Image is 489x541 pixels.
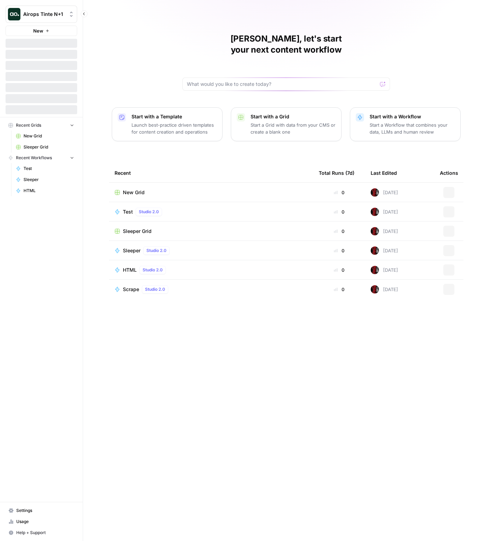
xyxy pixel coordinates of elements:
span: New Grid [24,133,74,139]
span: Recent Grids [16,122,41,128]
span: Sleeper Grid [123,228,152,235]
span: Sleeper Grid [24,144,74,150]
div: [DATE] [371,227,398,235]
p: Start with a Grid [251,113,336,120]
a: Sleeper [13,174,77,185]
span: Settings [16,507,74,514]
p: Start a Workflow that combines your data, LLMs and human review [370,121,455,135]
div: [DATE] [371,208,398,216]
a: Settings [6,505,77,516]
button: New [6,26,77,36]
span: Sleeper [123,247,141,254]
div: 0 [319,247,360,254]
a: New Grid [13,130,77,142]
div: Total Runs (7d) [319,163,354,182]
a: New Grid [115,189,308,196]
span: Studio 2.0 [145,286,165,292]
span: Help + Support [16,530,74,536]
div: 0 [319,189,360,196]
span: Studio 2.0 [146,247,166,254]
span: Recent Workflows [16,155,52,161]
a: HTMLStudio 2.0 [115,266,308,274]
p: Start with a Workflow [370,113,455,120]
button: Recent Grids [6,120,77,130]
div: [DATE] [371,266,398,274]
div: [DATE] [371,246,398,255]
img: 5th2foo34j8g7yv92a01c26t8wuw [371,208,379,216]
input: What would you like to create today? [187,81,377,88]
div: [DATE] [371,285,398,294]
span: Studio 2.0 [143,267,163,273]
a: Sleeper Grid [13,142,77,153]
button: Start with a TemplateLaunch best-practice driven templates for content creation and operations [112,107,223,141]
button: Start with a WorkflowStart a Workflow that combines your data, LLMs and human review [350,107,461,141]
span: Scrape [123,286,139,293]
div: [DATE] [371,188,398,197]
a: ScrapeStudio 2.0 [115,285,308,294]
div: 0 [319,208,360,215]
div: 0 [319,228,360,235]
p: Start a Grid with data from your CMS or create a blank one [251,121,336,135]
h1: [PERSON_NAME], let's start your next content workflow [182,33,390,55]
a: TestStudio 2.0 [115,208,308,216]
span: Studio 2.0 [139,209,159,215]
img: 5th2foo34j8g7yv92a01c26t8wuw [371,188,379,197]
img: 5th2foo34j8g7yv92a01c26t8wuw [371,246,379,255]
img: 5th2foo34j8g7yv92a01c26t8wuw [371,266,379,274]
button: Recent Workflows [6,153,77,163]
div: Actions [440,163,458,182]
span: Sleeper [24,177,74,183]
img: 5th2foo34j8g7yv92a01c26t8wuw [371,285,379,294]
img: 5th2foo34j8g7yv92a01c26t8wuw [371,227,379,235]
button: Workspace: Airops Tinte N+1 [6,6,77,23]
a: Usage [6,516,77,527]
span: Airops Tinte N+1 [23,11,65,18]
div: 0 [319,286,360,293]
a: SleeperStudio 2.0 [115,246,308,255]
button: Start with a GridStart a Grid with data from your CMS or create a blank one [231,107,342,141]
a: Sleeper Grid [115,228,308,235]
div: Last Edited [371,163,397,182]
span: HTML [123,267,137,273]
p: Start with a Template [132,113,217,120]
a: HTML [13,185,77,196]
span: New [33,27,43,34]
span: HTML [24,188,74,194]
span: Usage [16,519,74,525]
img: Airops Tinte N+1 Logo [8,8,20,20]
p: Launch best-practice driven templates for content creation and operations [132,121,217,135]
span: New Grid [123,189,145,196]
div: Recent [115,163,308,182]
span: Test [24,165,74,172]
span: Test [123,208,133,215]
a: Test [13,163,77,174]
button: Help + Support [6,527,77,538]
div: 0 [319,267,360,273]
